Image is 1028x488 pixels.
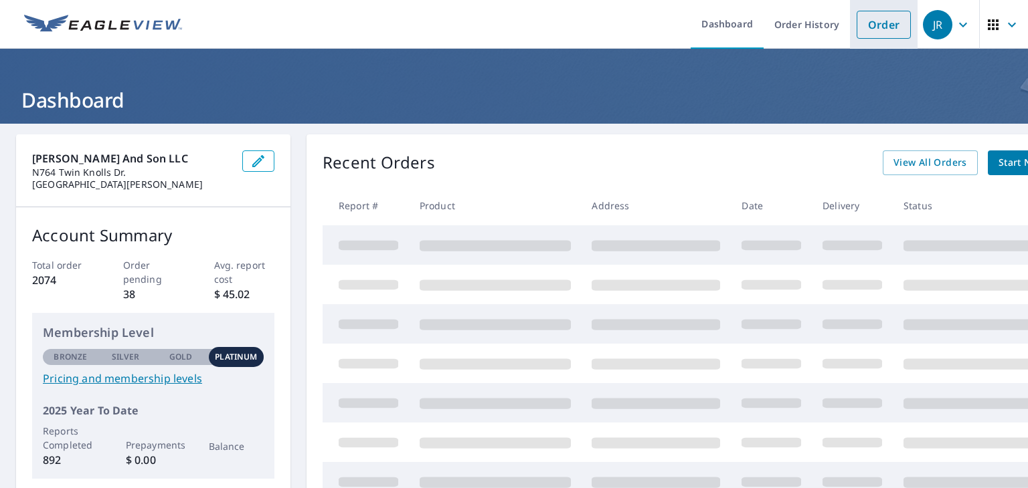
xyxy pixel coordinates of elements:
th: Date [731,186,812,225]
p: Gold [169,351,192,363]
p: 892 [43,452,98,468]
p: Balance [209,439,264,453]
span: View All Orders [893,154,967,171]
div: JR [923,10,952,39]
a: View All Orders [883,150,978,175]
p: Order pending [123,258,184,286]
p: Bronze [54,351,87,363]
p: $ 45.02 [214,286,275,302]
p: $ 0.00 [126,452,181,468]
p: N764 Twin Knolls Dr. [32,166,232,178]
th: Delivery [812,186,893,225]
a: Pricing and membership levels [43,370,264,386]
a: Order [857,11,911,39]
p: Reports Completed [43,424,98,452]
p: Platinum [215,351,257,363]
th: Address [581,186,731,225]
p: [PERSON_NAME] and Son LLC [32,150,232,166]
p: Account Summary [32,223,274,247]
p: Total order [32,258,93,272]
th: Product [409,186,582,225]
h1: Dashboard [16,86,1012,114]
p: 38 [123,286,184,302]
th: Report # [323,186,409,225]
p: Avg. report cost [214,258,275,286]
img: EV Logo [24,15,182,35]
p: 2074 [32,272,93,288]
p: 2025 Year To Date [43,402,264,418]
p: Silver [112,351,140,363]
p: [GEOGRAPHIC_DATA][PERSON_NAME] [32,178,232,191]
p: Membership Level [43,324,264,342]
p: Prepayments [126,438,181,452]
p: Recent Orders [323,150,435,175]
